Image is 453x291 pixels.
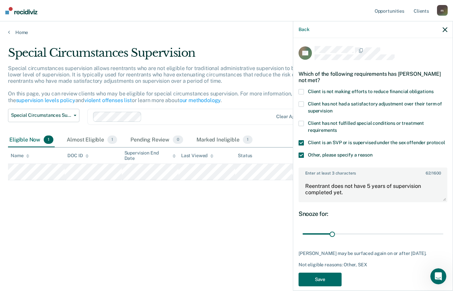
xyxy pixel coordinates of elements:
[11,153,29,159] div: Name
[426,171,441,176] span: / 1600
[179,97,221,103] a: our methodology
[44,135,53,144] span: 1
[308,89,434,94] span: Client is not making efforts to reduce financial obligations
[8,133,55,148] div: Eligible Now
[308,101,442,113] span: Client has not had a satisfactory adjustment over their term of supervision
[84,97,132,103] a: violent offenses list
[173,135,183,144] span: 0
[238,153,252,159] div: Status
[299,210,447,218] div: Snooze for:
[430,268,446,284] iframe: Intercom live chat
[276,114,305,119] div: Clear agents
[299,65,447,89] div: Which of the following requirements has [PERSON_NAME] not met?
[11,112,71,118] span: Special Circumstances Supervision
[5,7,37,14] img: Recidiviz
[124,150,176,162] div: Supervision End Date
[65,133,118,148] div: Almost Eligible
[8,29,445,35] a: Home
[299,27,309,32] button: Back
[16,97,75,103] a: supervision levels policy
[8,46,348,65] div: Special Circumstances Supervision
[8,65,336,103] p: Special circumstances supervision allows reentrants who are not eligible for traditional administ...
[299,273,342,286] button: Save
[299,177,447,202] textarea: Reentrant does not have 5 years of supervision completed yet.
[107,135,117,144] span: 1
[308,152,373,158] span: Other, please specify a reason
[437,5,448,16] div: m
[67,153,89,159] div: DOC ID
[426,171,431,176] span: 62
[308,120,424,133] span: Client has not fulfilled special conditions or treatment requirements
[195,133,254,148] div: Marked Ineligible
[129,133,184,148] div: Pending Review
[181,153,213,159] div: Last Viewed
[308,140,445,145] span: Client is an SVP or is supervised under the sex offender protocol
[299,262,447,268] div: Not eligible reasons: Other, SEX
[299,251,447,256] div: [PERSON_NAME] may be surfaced again on or after [DATE].
[299,168,447,176] label: Enter at least 3 characters
[243,135,253,144] span: 1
